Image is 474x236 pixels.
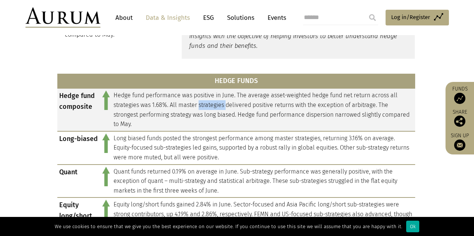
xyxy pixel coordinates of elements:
[449,110,470,127] div: Share
[57,88,100,131] td: Hedge fund composite
[449,86,470,104] a: Funds
[112,197,415,231] td: Equity long/short funds gained 2.84% in June. Sector-focused and Asia Pacific long/short sub-stra...
[189,13,403,49] em: Aurum conducts extensive research and analysis on hedge funds and hedge fund industry trends. Thi...
[449,132,470,151] a: Sign up
[112,88,415,131] td: Hedge fund performance was positive in June. The average asset-weighted hedge fund net return acr...
[57,165,100,198] td: Quant
[454,140,465,151] img: Sign up to our newsletter
[391,13,430,22] span: Log in/Register
[454,93,465,104] img: Access Funds
[223,11,258,25] a: Solutions
[406,221,419,232] div: Ok
[112,165,415,198] td: Quant funds returned 0.19% on average in June. Sub-strategy performance was generally positive, w...
[57,131,100,165] td: Long-biased
[112,11,136,25] a: About
[199,11,218,25] a: ESG
[365,10,380,25] input: Submit
[386,10,449,25] a: Log in/Register
[25,7,100,28] img: Aurum
[264,11,286,25] a: Events
[454,116,465,127] img: Share this post
[112,131,415,165] td: Long biased funds posted the strongest performance among master strategies, returning 3.16% on av...
[57,197,100,231] td: Equity long/short
[142,11,194,25] a: Data & Insights
[57,74,415,89] th: HEDGE FUNDS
